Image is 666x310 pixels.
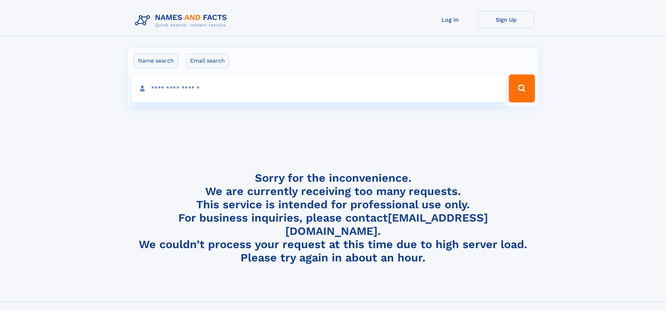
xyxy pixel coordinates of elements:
[509,74,535,102] button: Search Button
[186,53,229,68] label: Email search
[132,11,233,30] img: Logo Names and Facts
[478,11,534,28] a: Sign Up
[422,11,478,28] a: Log In
[131,74,506,102] input: search input
[132,171,534,265] h4: Sorry for the inconvenience. We are currently receiving too many requests. This service is intend...
[285,211,488,238] a: [EMAIL_ADDRESS][DOMAIN_NAME]
[134,53,178,68] label: Name search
